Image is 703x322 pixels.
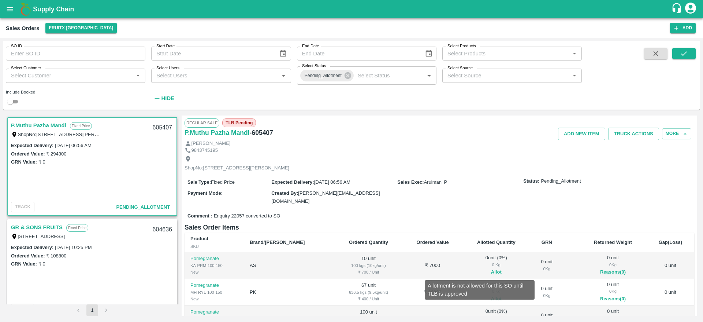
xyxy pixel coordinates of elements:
[536,259,558,272] div: 0 unit
[55,245,92,250] label: [DATE] 10:25 PM
[187,179,211,185] label: Sale Type :
[447,43,476,49] label: Select Products
[585,255,641,277] div: 0 unit
[38,261,45,267] label: ₹ 0
[334,252,403,279] td: 10 unit
[340,269,397,275] div: ₹ 700 / Unit
[422,47,436,61] button: Choose date
[271,190,298,196] label: Created By :
[191,147,218,154] p: 9843745195
[190,262,238,269] div: KA-PRM-100-150
[334,279,403,306] td: 67 unit
[66,224,88,232] p: Fixed Price
[45,23,117,33] button: Select DC
[156,65,179,71] label: Select Users
[185,222,694,233] h6: Sales Order Items
[570,71,579,80] button: Open
[570,49,579,58] button: Open
[662,128,691,139] button: More
[151,92,176,105] button: Hide
[250,239,305,245] b: Brand/[PERSON_NAME]
[190,315,238,322] div: MH-RYL-150-180
[424,71,434,80] button: Open
[11,121,66,130] a: P.Muthu Pazha Mandi
[585,288,641,294] div: 0 Kg
[18,2,33,17] img: logo
[148,119,176,136] div: 605407
[38,159,45,165] label: ₹ 0
[428,282,532,298] p: Allotment is not allowed for this SO until TLB is approved
[302,63,326,69] label: Select Status
[684,1,697,17] div: account of current user
[477,239,516,245] b: Allotted Quantity
[190,289,238,296] div: MH-RYL-100-150
[424,179,447,185] span: Arulmani P
[190,296,238,302] div: New
[340,262,397,269] div: 100 kgs (10kg/unit)
[355,71,413,80] input: Select Status
[11,253,45,259] label: Ordered Value:
[340,296,397,302] div: ₹ 400 / Unit
[491,268,502,277] button: Allot
[536,266,558,272] div: 0 Kg
[417,239,449,245] b: Ordered Value
[190,243,238,250] div: SKU
[445,71,568,80] input: Select Source
[11,261,37,267] label: GRN Value:
[271,190,380,204] span: [PERSON_NAME][EMAIL_ADDRESS][DOMAIN_NAME]
[608,128,659,140] button: Truck Actions
[133,71,143,80] button: Open
[447,65,473,71] label: Select Source
[558,128,605,140] button: Add NEW ITEM
[536,285,558,299] div: 0 unit
[71,304,113,316] nav: pagination navigation
[214,213,280,220] span: Enquiry 22057 converted to SO
[190,282,238,289] p: Pomegranate
[55,143,91,148] label: [DATE] 06:56 AM
[11,151,45,157] label: Ordered Value:
[594,239,632,245] b: Returned Weight
[340,315,397,322] div: 950 kgs (9.5kg/unit)
[250,128,273,138] h6: - 605407
[86,304,98,316] button: page 1
[397,179,424,185] label: Sales Exec :
[151,47,273,61] input: Start Date
[536,292,558,299] div: 0 Kg
[11,245,53,250] label: Expected Delivery :
[300,70,354,81] div: Pending_Allotment
[445,49,568,58] input: Select Products
[585,295,641,303] button: Reasons(0)
[244,252,334,279] td: AS
[6,23,40,33] div: Sales Orders
[647,279,694,306] td: 0 unit
[46,253,66,259] label: ₹ 108800
[468,261,524,268] div: 0 Kg
[585,268,641,277] button: Reasons(0)
[211,179,235,185] span: Fixed Price
[1,1,18,18] button: open drawer
[302,43,319,49] label: End Date
[542,239,552,245] b: GRN
[190,236,208,241] b: Product
[349,239,388,245] b: Ordered Quantity
[185,128,250,138] h6: P.Muthu Pazha Mandi
[11,65,41,71] label: Select Customer
[468,255,524,277] div: 0 unit ( 0 %)
[271,179,314,185] label: Expected Delivery :
[585,315,641,321] div: 0 Kg
[46,151,66,157] label: ₹ 294300
[187,213,212,220] label: Comment :
[116,204,170,210] span: Pending_Allotment
[33,6,74,13] b: Supply Chain
[11,159,37,165] label: GRN Value:
[585,281,641,303] div: 0 unit
[340,289,397,296] div: 636.5 kgs (9.5kg/unit)
[18,131,123,137] label: ShopNo:[STREET_ADDRESS][PERSON_NAME]
[161,95,174,101] strong: Hide
[148,221,176,238] div: 604636
[585,261,641,268] div: 0 Kg
[279,71,288,80] button: Open
[190,309,238,316] p: Pomegranate
[153,71,276,80] input: Select Users
[11,223,63,232] a: GR & SONS FRUITS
